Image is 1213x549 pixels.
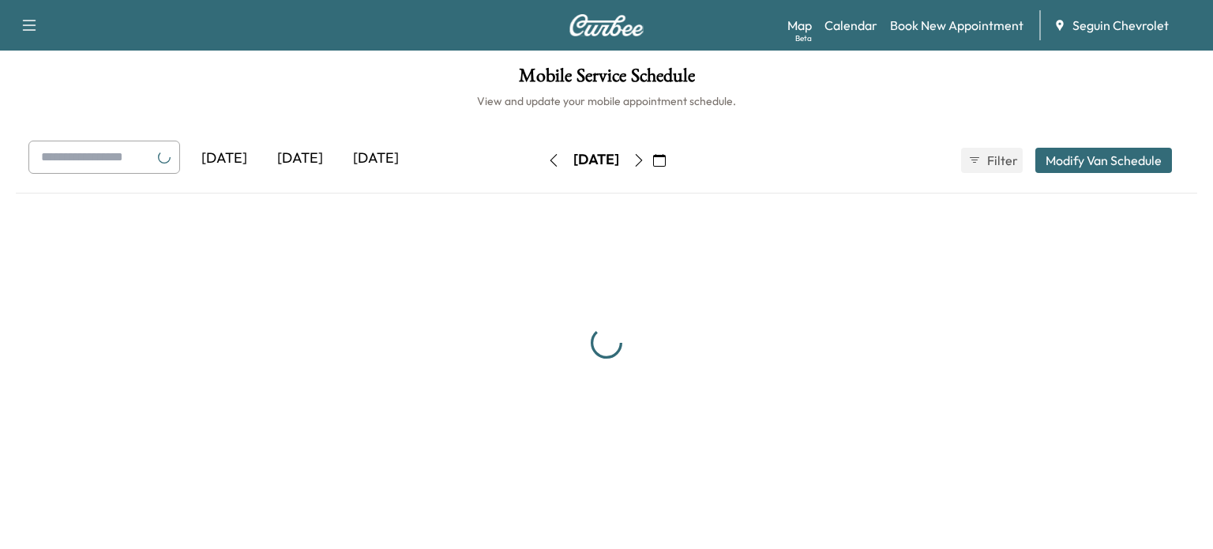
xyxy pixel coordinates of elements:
div: [DATE] [186,141,262,177]
div: [DATE] [338,141,414,177]
a: Book New Appointment [890,16,1023,35]
div: [DATE] [573,150,619,170]
img: Curbee Logo [569,14,644,36]
span: Seguin Chevrolet [1072,16,1169,35]
a: MapBeta [787,16,812,35]
button: Filter [961,148,1023,173]
h1: Mobile Service Schedule [16,66,1197,93]
div: [DATE] [262,141,338,177]
button: Modify Van Schedule [1035,148,1172,173]
h6: View and update your mobile appointment schedule. [16,93,1197,109]
div: Beta [795,32,812,44]
a: Calendar [824,16,877,35]
span: Filter [987,151,1016,170]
